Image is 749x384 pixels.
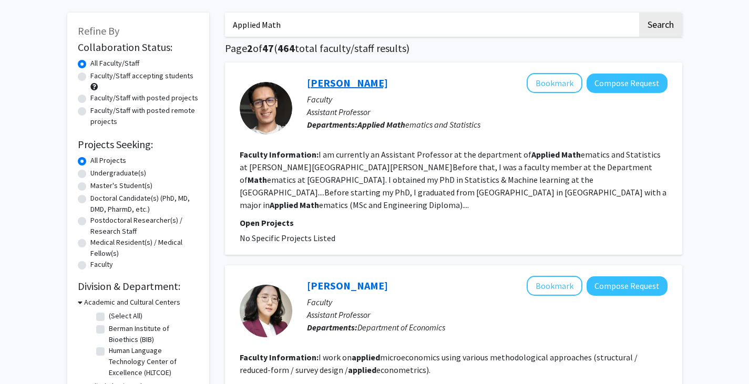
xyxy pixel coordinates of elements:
[90,92,198,103] label: Faculty/Staff with posted projects
[300,200,319,210] b: Math
[357,119,480,130] span: ematics and Statistics
[527,276,582,296] button: Add Yujung Hwang to Bookmarks
[278,41,295,55] span: 464
[84,297,180,308] h3: Academic and Cultural Centers
[307,308,668,321] p: Assistant Professor
[90,193,199,215] label: Doctoral Candidate(s) (PhD, MD, DMD, PharmD, etc.)
[307,296,668,308] p: Faculty
[240,216,668,229] p: Open Projects
[531,149,560,160] b: Applied
[352,352,380,362] b: applied
[248,174,267,185] b: Math
[78,24,119,37] span: Refine By
[247,41,253,55] span: 2
[90,70,193,81] label: Faculty/Staff accepting students
[307,106,668,118] p: Assistant Professor
[240,149,319,160] b: Faculty Information:
[90,237,199,259] label: Medical Resident(s) / Medical Fellow(s)
[307,76,388,89] a: [PERSON_NAME]
[587,74,668,93] button: Compose Request to Soufiane Hayou
[225,42,682,55] h1: Page of ( total faculty/staff results)
[78,41,199,54] h2: Collaboration Status:
[240,233,335,243] span: No Specific Projects Listed
[240,352,319,362] b: Faculty Information:
[90,168,146,179] label: Undergraduate(s)
[109,345,196,378] label: Human Language Technology Center of Excellence (HLTCOE)
[240,149,666,210] fg-read-more: I am currently an Assistant Professor at the department of ematics and Statistics at [PERSON_NAME...
[8,337,45,376] iframe: Chat
[90,215,199,237] label: Postdoctoral Researcher(s) / Research Staff
[270,200,298,210] b: Applied
[262,41,274,55] span: 47
[561,149,581,160] b: Math
[357,119,385,130] b: Applied
[307,93,668,106] p: Faculty
[90,105,199,127] label: Faculty/Staff with posted remote projects
[109,323,196,345] label: Berman Institute of Bioethics (BIB)
[307,322,357,333] b: Departments:
[78,280,199,293] h2: Division & Department:
[527,73,582,93] button: Add Soufiane Hayou to Bookmarks
[78,138,199,151] h2: Projects Seeking:
[386,119,405,130] b: Math
[587,276,668,296] button: Compose Request to Yujung Hwang
[90,259,113,270] label: Faculty
[225,13,638,37] input: Search Keywords
[357,322,445,333] span: Department of Economics
[90,180,152,191] label: Master's Student(s)
[307,279,388,292] a: [PERSON_NAME]
[639,13,682,37] button: Search
[307,119,357,130] b: Departments:
[90,155,126,166] label: All Projects
[240,352,638,375] fg-read-more: I work on microeconomics using various methodological approaches (structural / reduced-form / sur...
[109,310,142,321] label: (Select All)
[348,365,376,375] b: applied
[90,58,139,69] label: All Faculty/Staff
